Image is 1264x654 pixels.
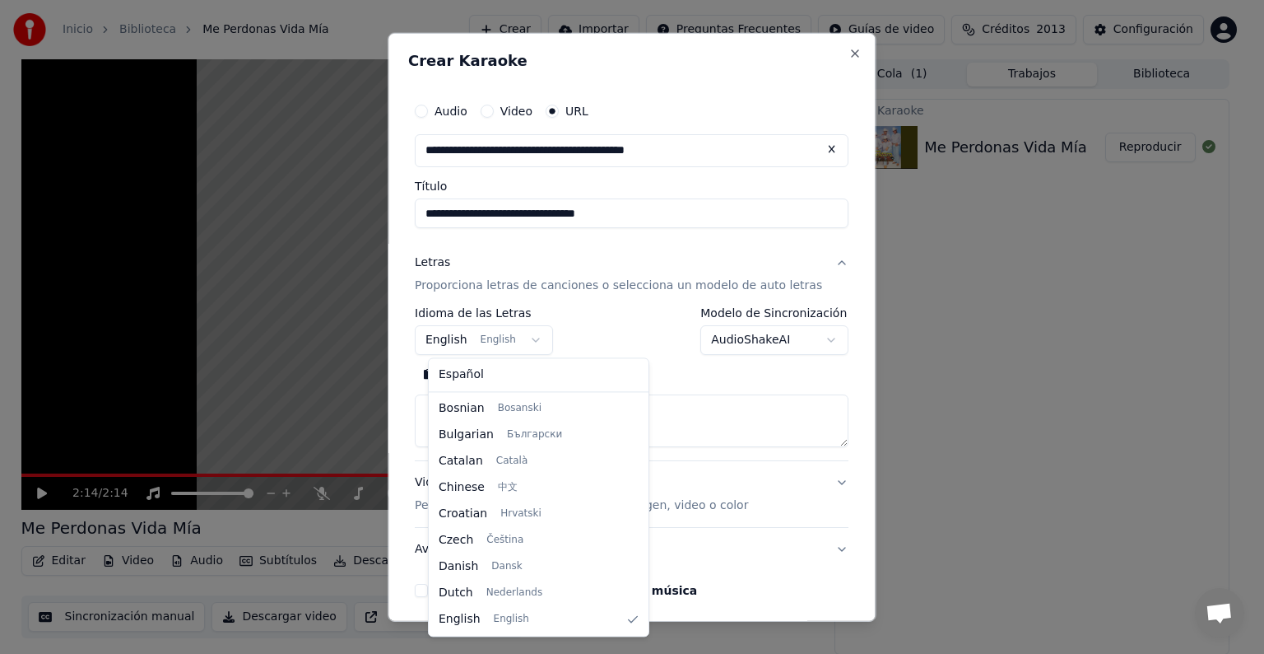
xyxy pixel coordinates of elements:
[500,507,541,521] span: Hrvatski
[439,585,473,601] span: Dutch
[498,481,518,494] span: 中文
[496,455,527,468] span: Català
[439,453,483,469] span: Catalan
[439,532,473,549] span: Czech
[486,586,542,600] span: Nederlands
[439,611,481,628] span: English
[498,402,541,415] span: Bosanski
[439,427,494,443] span: Bulgarian
[491,560,522,573] span: Dansk
[486,534,523,547] span: Čeština
[439,367,484,383] span: Español
[507,428,562,441] span: Български
[439,506,487,522] span: Croatian
[439,400,485,417] span: Bosnian
[439,479,485,496] span: Chinese
[439,558,478,575] span: Danish
[494,613,529,626] span: English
